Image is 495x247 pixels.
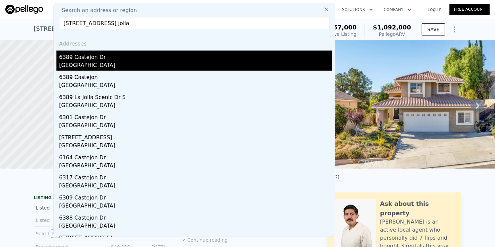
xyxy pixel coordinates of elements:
div: Sold [36,229,95,238]
button: View historical data [48,229,62,238]
div: 6301 Castejon Dr [59,111,332,121]
button: SAVE [422,23,445,35]
div: [STREET_ADDRESS] [59,131,332,142]
div: [STREET_ADDRESS] [59,231,332,242]
div: [STREET_ADDRESS] , Santa Clarita , CA 91390 [34,24,169,33]
div: [GEOGRAPHIC_DATA] [59,101,332,111]
div: [GEOGRAPHIC_DATA] [59,222,332,231]
div: [GEOGRAPHIC_DATA] [59,61,332,71]
span: $957,000 [325,24,357,31]
div: [GEOGRAPHIC_DATA] [59,202,332,211]
div: [GEOGRAPHIC_DATA] [59,162,332,171]
a: Log In [420,6,450,13]
div: LISTING & SALE HISTORY [34,195,167,202]
div: [GEOGRAPHIC_DATA] [59,182,332,191]
span: Active Listing [325,31,357,37]
a: Free Account [450,4,490,15]
input: Enter an address, city, region, neighborhood or zip code [59,17,330,29]
span: Search an address or region [56,6,137,14]
div: [GEOGRAPHIC_DATA] [59,81,332,91]
div: Listed [36,217,95,224]
div: 6309 Castejon Dr [59,191,332,202]
div: 6317 Castejon Dr [59,171,332,182]
button: Company [378,4,417,16]
button: Solutions [337,4,378,16]
div: [GEOGRAPHIC_DATA] [59,121,332,131]
div: 6164 Castejon Dr [59,151,332,162]
div: Addresses [56,34,332,51]
div: Pellego ARV [373,31,411,37]
div: 6389 Castejon Dr [59,51,332,61]
div: Ask about this property [380,199,455,218]
img: Pellego [5,5,43,14]
div: 6389 Castejon [59,71,332,81]
button: Continue reading [181,237,228,243]
button: Show Options [448,23,461,36]
div: Listed [36,204,95,211]
div: [GEOGRAPHIC_DATA] [59,142,332,151]
div: 6389 La Jolla Scenic Dr S [59,91,332,101]
span: $1,092,000 [373,24,411,31]
div: 6388 Castejon Dr [59,211,332,222]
